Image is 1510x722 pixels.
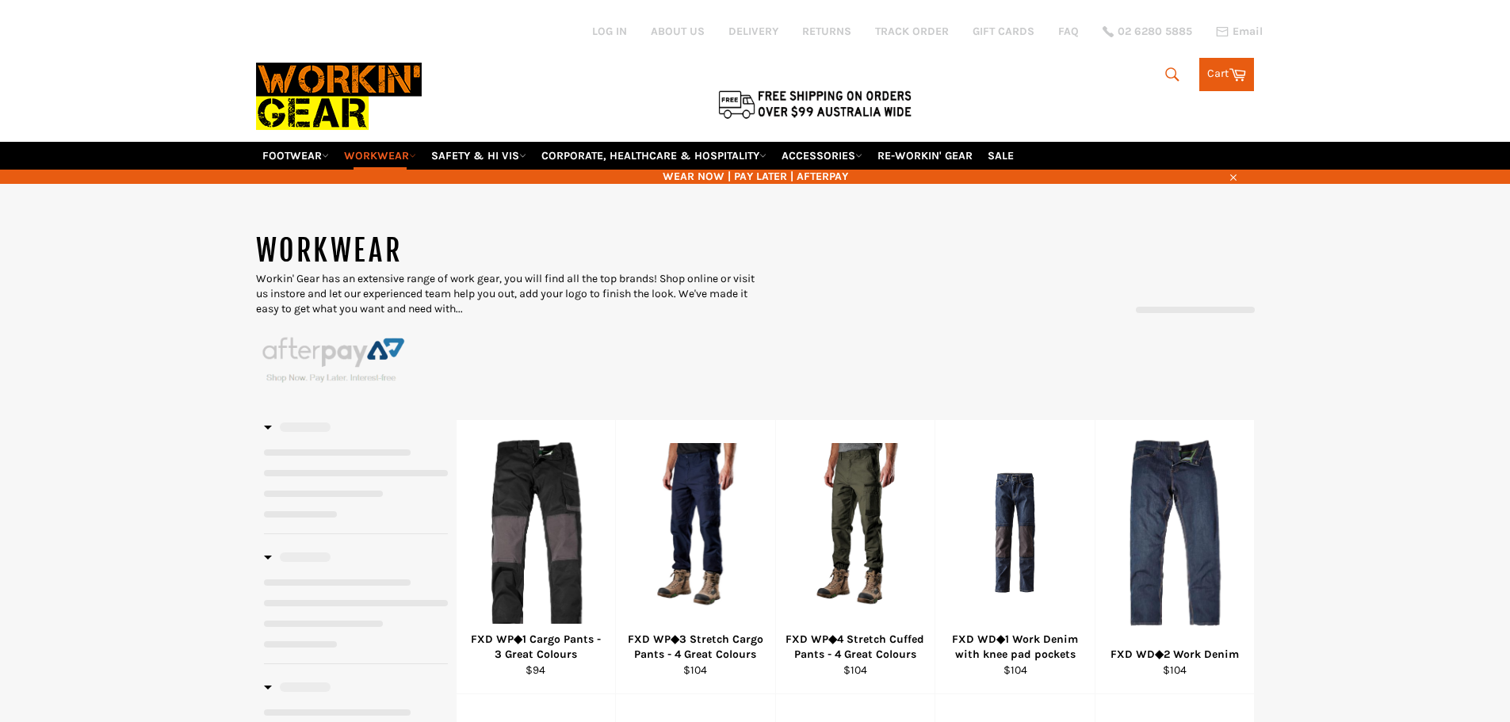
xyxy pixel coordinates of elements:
[466,632,606,663] div: FXD WP◆1 Cargo Pants - 3 Great Colours
[981,142,1020,170] a: SALE
[1118,26,1192,37] span: 02 6280 5885
[716,87,914,120] img: Flat $9.95 shipping Australia wide
[1105,663,1244,678] div: $104
[775,420,935,694] a: FXD WP◆4 Stretch Cuffed Pants - 4 Great Colours - Workin' Gear FXD WP◆4 Stretch Cuffed Pants - 4 ...
[535,142,773,170] a: CORPORATE, HEALTHCARE & HOSPITALITY
[955,473,1075,593] img: FXD WD◆1 Work Denim with knee pad pockets - Workin' Gear
[786,663,925,678] div: $104
[456,420,616,694] a: FXD WP◆1 Cargo Pants - 4 Great Colours - Workin' Gear FXD WP◆1 Cargo Pants - 3 Great Colours $94
[256,52,422,141] img: Workin Gear leaders in Workwear, Safety Boots, PPE, Uniforms. Australia's No.1 in Workwear
[256,271,755,317] p: Workin' Gear has an extensive range of work gear, you will find all the top brands! Shop online o...
[651,24,705,39] a: ABOUT US
[1058,24,1079,39] a: FAQ
[615,420,775,694] a: FXD WP◆3 Stretch Cargo Pants - 4 Great Colours - Workin' Gear FXD WP◆3 Stretch Cargo Pants - 4 Gr...
[946,663,1085,678] div: $104
[636,443,755,622] img: FXD WP◆3 Stretch Cargo Pants - 4 Great Colours - Workin' Gear
[626,663,766,678] div: $104
[256,169,1255,184] span: WEAR NOW | PAY LATER | AFTERPAY
[425,142,533,170] a: SAFETY & HI VIS
[775,142,869,170] a: ACCESSORIES
[973,24,1034,39] a: GIFT CARDS
[1199,58,1254,91] a: Cart
[466,663,606,678] div: $94
[1103,26,1192,37] a: 02 6280 5885
[871,142,979,170] a: RE-WORKIN' GEAR
[946,632,1085,663] div: FXD WD◆1 Work Denim with knee pad pockets
[486,440,586,626] img: FXD WP◆1 Cargo Pants - 4 Great Colours - Workin' Gear
[1233,26,1263,37] span: Email
[728,24,778,39] a: DELIVERY
[338,142,422,170] a: WORKWEAR
[1105,647,1244,662] div: FXD WD◆2 Work Denim
[1095,420,1255,694] a: FXD WD◆2 Work Denim - Workin' Gear FXD WD◆2 Work Denim $104
[626,632,766,663] div: FXD WP◆3 Stretch Cargo Pants - 4 Great Colours
[1216,25,1263,38] a: Email
[796,443,916,622] img: FXD WP◆4 Stretch Cuffed Pants - 4 Great Colours - Workin' Gear
[256,142,335,170] a: FOOTWEAR
[786,632,925,663] div: FXD WP◆4 Stretch Cuffed Pants - 4 Great Colours
[935,420,1095,694] a: FXD WD◆1 Work Denim with knee pad pockets - Workin' Gear FXD WD◆1 Work Denim with knee pad pocket...
[592,25,627,38] a: Log in
[256,231,755,271] h1: WORKWEAR
[875,24,949,39] a: TRACK ORDER
[802,24,851,39] a: RETURNS
[1122,440,1229,626] img: FXD WD◆2 Work Denim - Workin' Gear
